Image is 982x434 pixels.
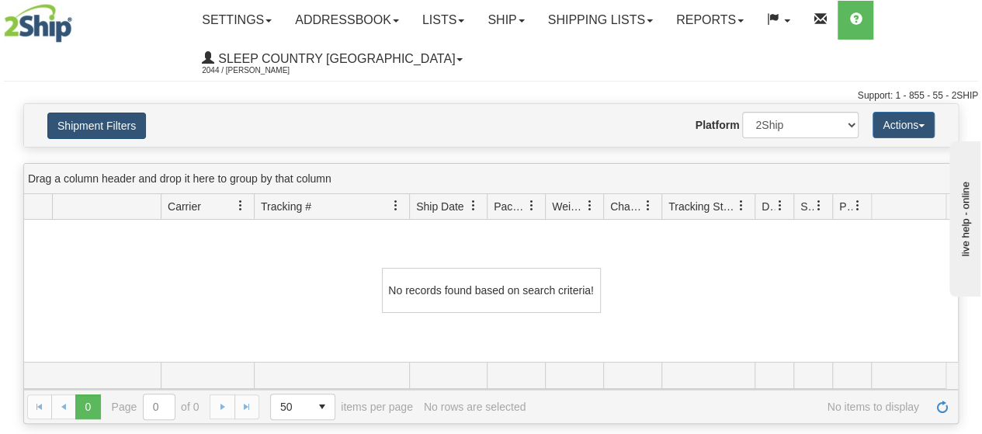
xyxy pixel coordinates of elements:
a: Charge filter column settings [635,193,661,219]
span: 2044 / [PERSON_NAME] [202,63,318,78]
img: logo2044.jpg [4,4,72,43]
span: 50 [280,399,300,415]
a: Delivery Status filter column settings [767,193,793,219]
label: Platform [696,117,740,133]
span: Charge [610,199,643,214]
span: select [310,394,335,419]
div: No records found based on search criteria! [382,268,601,313]
span: No items to display [536,401,919,413]
a: Shipping lists [536,1,664,40]
a: Pickup Status filter column settings [845,193,871,219]
a: Ship [476,1,536,40]
span: Pickup Status [839,199,852,214]
a: Ship Date filter column settings [460,193,487,219]
a: Packages filter column settings [519,193,545,219]
span: Weight [552,199,585,214]
button: Actions [873,112,935,138]
div: grid grouping header [24,164,958,194]
span: Carrier [168,199,201,214]
span: Ship Date [416,199,463,214]
span: Tracking # [261,199,311,214]
span: Page of 0 [112,394,200,420]
div: Support: 1 - 855 - 55 - 2SHIP [4,89,978,102]
a: Addressbook [283,1,411,40]
a: Reports [664,1,755,40]
a: Tracking # filter column settings [383,193,409,219]
a: Refresh [930,394,955,419]
div: No rows are selected [424,401,526,413]
a: Tracking Status filter column settings [728,193,755,219]
iframe: chat widget [946,137,980,296]
span: Sleep Country [GEOGRAPHIC_DATA] [214,52,455,65]
a: Weight filter column settings [577,193,603,219]
a: Shipment Issues filter column settings [806,193,832,219]
span: Tracking Status [668,199,736,214]
span: Page sizes drop down [270,394,335,420]
span: Packages [494,199,526,214]
span: Delivery Status [762,199,775,214]
a: Settings [190,1,283,40]
span: Shipment Issues [800,199,814,214]
div: live help - online [12,13,144,25]
span: items per page [270,394,413,420]
a: Lists [411,1,476,40]
a: Sleep Country [GEOGRAPHIC_DATA] 2044 / [PERSON_NAME] [190,40,474,78]
a: Carrier filter column settings [227,193,254,219]
button: Shipment Filters [47,113,146,139]
span: Page 0 [75,394,100,419]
